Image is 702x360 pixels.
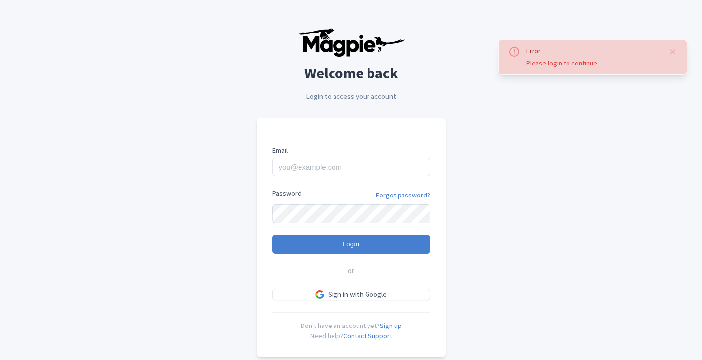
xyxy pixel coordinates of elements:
p: Login to access your account [257,91,446,102]
button: Close [669,46,677,58]
input: Login [272,235,430,254]
a: Sign in with Google [272,289,430,301]
label: Email [272,145,430,156]
a: Forgot password? [376,190,430,200]
a: Sign up [380,321,401,330]
a: Contact Support [343,331,392,340]
div: Please login to continue [526,58,661,68]
img: logo-ab69f6fb50320c5b225c76a69d11143b.png [296,28,406,57]
span: or [348,265,354,277]
img: google.svg [315,290,324,299]
div: Don't have an account yet? Need help? [272,312,430,341]
h2: Welcome back [257,65,446,81]
div: Error [526,46,661,56]
label: Password [272,188,301,198]
input: you@example.com [272,158,430,176]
